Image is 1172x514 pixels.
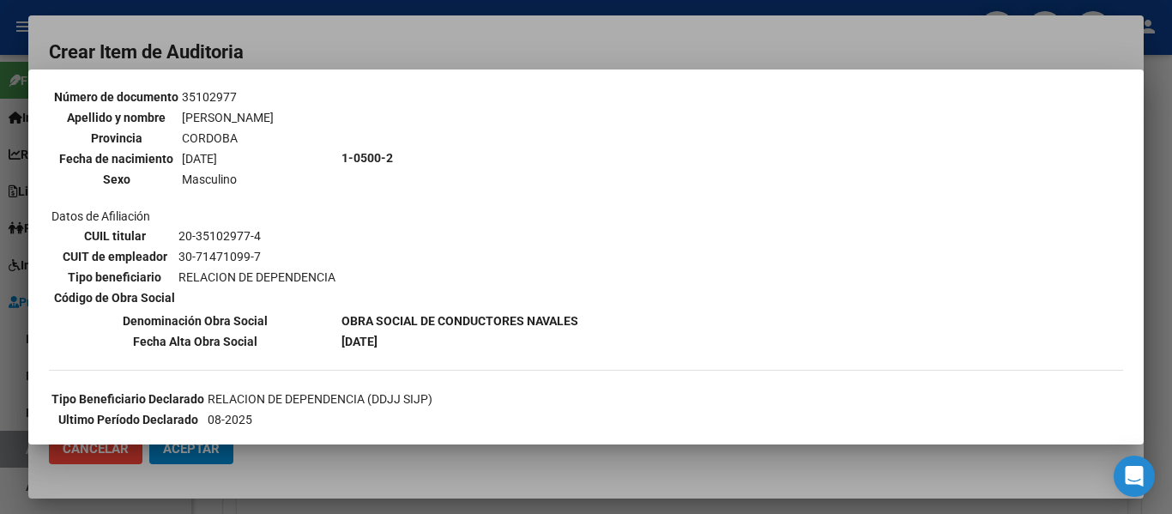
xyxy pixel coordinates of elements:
[53,88,179,106] th: Número de documento
[1114,456,1155,497] div: Open Intercom Messenger
[53,129,179,148] th: Provincia
[53,170,179,189] th: Sexo
[341,151,393,165] b: 1-0500-2
[53,268,176,287] th: Tipo beneficiario
[181,108,294,127] td: [PERSON_NAME]
[341,335,378,348] b: [DATE]
[53,227,176,245] th: CUIL titular
[181,88,294,106] td: 35102977
[51,311,339,330] th: Denominación Obra Social
[53,288,176,307] th: Código de Obra Social
[51,332,339,351] th: Fecha Alta Obra Social
[181,129,294,148] td: CORDOBA
[181,149,294,168] td: [DATE]
[53,149,179,168] th: Fecha de nacimiento
[207,410,486,429] td: 08-2025
[51,410,205,429] th: Ultimo Período Declarado
[178,227,336,245] td: 20-35102977-4
[53,247,176,266] th: CUIT de empleador
[178,268,336,287] td: RELACION DE DEPENDENCIA
[181,170,294,189] td: Masculino
[207,390,486,408] td: RELACION DE DEPENDENCIA (DDJJ SIJP)
[341,314,578,328] b: OBRA SOCIAL DE CONDUCTORES NAVALES
[51,6,339,310] td: Datos personales Datos de Afiliación
[53,108,179,127] th: Apellido y nombre
[51,390,205,408] th: Tipo Beneficiario Declarado
[178,247,336,266] td: 30-71471099-7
